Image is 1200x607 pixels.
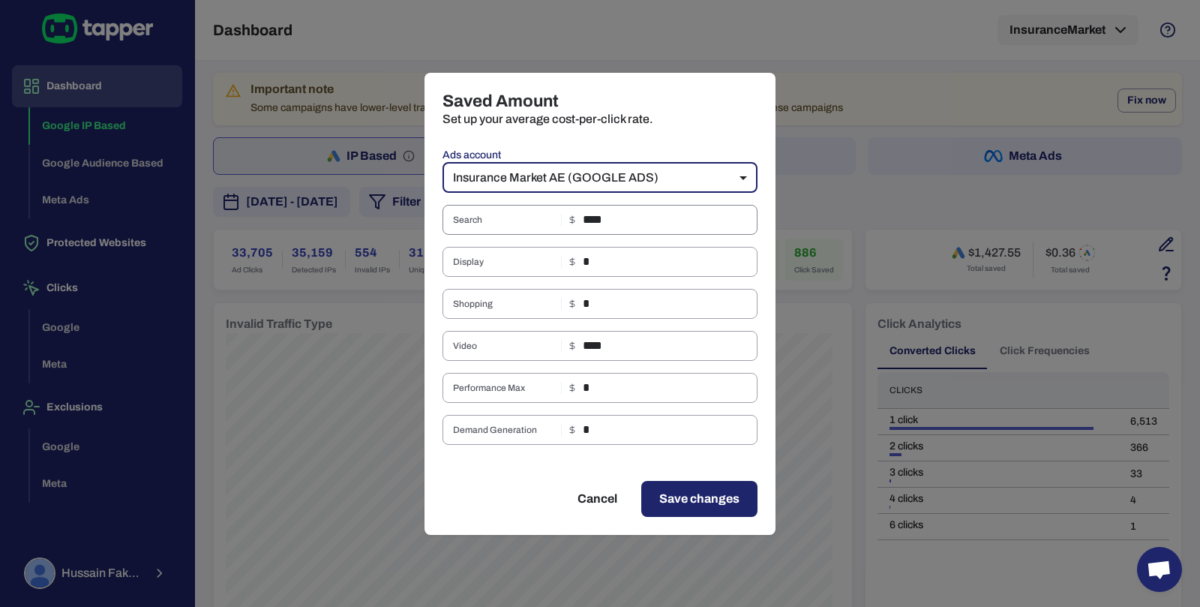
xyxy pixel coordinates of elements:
[453,382,555,394] span: Performance Max
[453,424,555,436] span: Demand Generation
[453,340,555,352] span: Video
[442,112,757,127] p: Set up your average cost-per-click rate.
[442,91,757,112] h4: Saved Amount
[453,214,555,226] span: Search
[442,148,757,163] label: Ads account
[659,490,739,508] span: Save changes
[442,163,757,193] div: Insurance Market AE (GOOGLE ADS)
[453,256,555,268] span: Display
[641,481,757,517] button: Save changes
[453,298,555,310] span: Shopping
[559,481,635,517] button: Cancel
[1137,547,1182,592] div: Open chat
